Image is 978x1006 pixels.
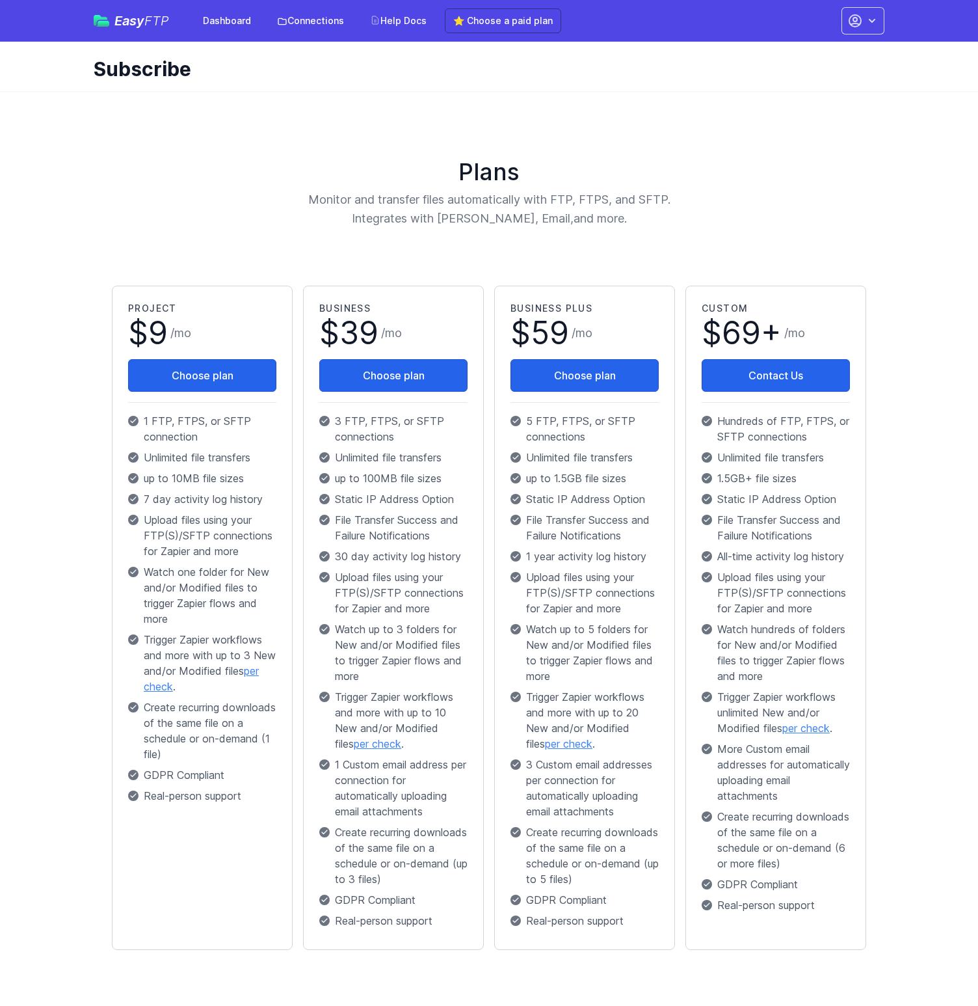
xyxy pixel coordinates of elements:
[94,14,169,27] a: EasyFTP
[702,809,850,871] p: Create recurring downloads of the same file on a schedule or on-demand (6 or more files)
[702,302,850,315] h2: Custom
[128,564,276,627] p: Watch one folder for New and/or Modified files to trigger Zapier flows and more
[702,549,850,564] p: All-time activity log history
[702,512,850,543] p: File Transfer Success and Failure Notifications
[144,632,276,694] span: Trigger Zapier workflows and more with up to 3 New and/or Modified files .
[510,549,659,564] p: 1 year activity log history
[128,491,276,507] p: 7 day activity log history
[381,324,402,342] span: /
[195,9,259,33] a: Dashboard
[319,450,468,465] p: Unlimited file transfers
[510,757,659,819] p: 3 Custom email addresses per connection for automatically uploading email attachments
[319,757,468,819] p: 1 Custom email address per connection for automatically uploading email attachments
[170,324,191,342] span: /
[319,413,468,444] p: 3 FTP, FTPS, or SFTP connections
[128,788,276,804] p: Real-person support
[722,314,782,352] span: 69+
[128,413,276,444] p: 1 FTP, FTPS, or SFTP connection
[174,326,191,340] span: mo
[319,621,468,684] p: Watch up to 3 folders for New and/or Modified files to trigger Zapier flows and more
[319,549,468,564] p: 30 day activity log history
[362,9,434,33] a: Help Docs
[510,359,659,392] button: Choose plan
[702,491,850,507] p: Static IP Address Option
[319,359,468,392] button: Choose plan
[510,621,659,684] p: Watch up to 5 folders for New and/or Modified files to trigger Zapier flows and more
[319,913,468,929] p: Real-person support
[319,892,468,908] p: GDPR Compliant
[702,470,850,486] p: 1.5GB+ file sizes
[319,824,468,887] p: Create recurring downloads of the same file on a schedule or on-demand (up to 3 files)
[319,512,468,543] p: File Transfer Success and Failure Notifications
[545,737,592,750] a: per check
[510,569,659,616] p: Upload files using your FTP(S)/SFTP connections for Zapier and more
[702,897,850,913] p: Real-person support
[531,314,569,352] span: 59
[510,450,659,465] p: Unlimited file transfers
[144,13,169,29] span: FTP
[94,57,874,81] h1: Subscribe
[702,359,850,392] a: Contact Us
[94,15,109,27] img: easyftp_logo.png
[269,9,352,33] a: Connections
[510,413,659,444] p: 5 FTP, FTPS, or SFTP connections
[572,324,592,342] span: /
[114,14,169,27] span: Easy
[702,569,850,616] p: Upload files using your FTP(S)/SFTP connections for Zapier and more
[128,700,276,762] p: Create recurring downloads of the same file on a schedule or on-demand (1 file)
[319,302,468,315] h2: Business
[784,324,805,342] span: /
[107,159,871,185] h1: Plans
[510,824,659,887] p: Create recurring downloads of the same file on a schedule or on-demand (up to 5 files)
[510,913,659,929] p: Real-person support
[128,318,168,349] span: $
[128,450,276,465] p: Unlimited file transfers
[319,569,468,616] p: Upload files using your FTP(S)/SFTP connections for Zapier and more
[702,741,850,804] p: More Custom email addresses for automatically uploading email attachments
[510,470,659,486] p: up to 1.5GB file sizes
[510,318,569,349] span: $
[234,190,744,228] p: Monitor and transfer files automatically with FTP, FTPS, and SFTP. Integrates with [PERSON_NAME],...
[319,470,468,486] p: up to 100MB file sizes
[702,877,850,892] p: GDPR Compliant
[128,512,276,559] p: Upload files using your FTP(S)/SFTP connections for Zapier and more
[144,664,259,693] a: per check
[702,621,850,684] p: Watch hundreds of folders for New and/or Modified files to trigger Zapier flows and more
[510,892,659,908] p: GDPR Compliant
[575,326,592,340] span: mo
[445,8,561,33] a: ⭐ Choose a paid plan
[319,491,468,507] p: Static IP Address Option
[788,326,805,340] span: mo
[526,689,659,752] span: Trigger Zapier workflows and more with up to 20 New and/or Modified files .
[385,326,402,340] span: mo
[335,689,468,752] span: Trigger Zapier workflows and more with up to 10 New and/or Modified files .
[702,318,782,349] span: $
[354,737,401,750] a: per check
[319,318,378,349] span: $
[128,359,276,392] button: Choose plan
[510,512,659,543] p: File Transfer Success and Failure Notifications
[702,450,850,465] p: Unlimited file transfers
[128,302,276,315] h2: Project
[339,314,378,352] span: 39
[128,470,276,486] p: up to 10MB file sizes
[148,314,168,352] span: 9
[717,689,850,736] span: Trigger Zapier workflows unlimited New and/or Modified files .
[510,491,659,507] p: Static IP Address Option
[510,302,659,315] h2: Business Plus
[128,767,276,783] p: GDPR Compliant
[702,413,850,444] p: Hundreds of FTP, FTPS, or SFTP connections
[782,722,830,735] a: per check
